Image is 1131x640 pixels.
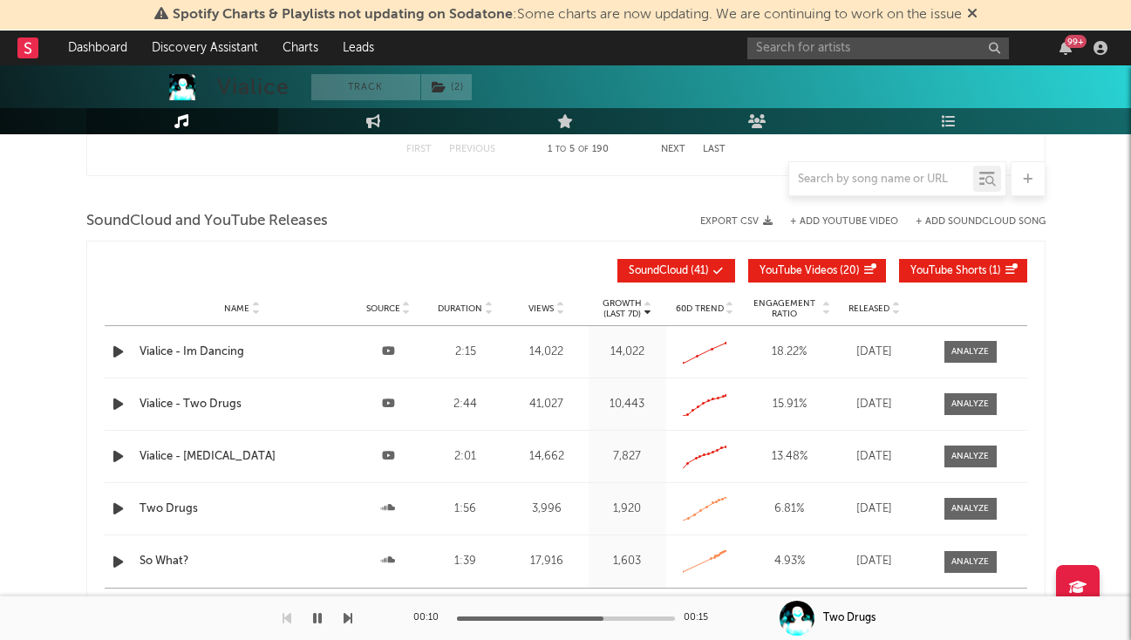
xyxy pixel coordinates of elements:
[898,217,1046,227] button: + Add SoundCloud Song
[528,303,554,314] span: Views
[700,216,773,227] button: Export CSV
[173,8,962,22] span: : Some charts are now updating. We are continuing to work on the issue
[840,500,910,518] div: [DATE]
[747,37,1009,59] input: Search for artists
[748,298,821,319] span: Engagement Ratio
[406,145,432,154] button: First
[56,31,140,65] a: Dashboard
[86,211,328,232] span: SoundCloud and YouTube Releases
[916,217,1046,227] button: + Add SoundCloud Song
[840,396,910,413] div: [DATE]
[840,448,910,466] div: [DATE]
[910,266,1001,276] span: ( 1 )
[629,266,709,276] span: ( 41 )
[593,344,662,361] div: 14,022
[848,303,889,314] span: Released
[217,74,290,100] div: Vialice
[910,266,986,276] span: YouTube Shorts
[629,266,688,276] span: SoundCloud
[760,266,837,276] span: YouTube Videos
[270,31,330,65] a: Charts
[748,448,831,466] div: 13.48 %
[413,608,448,629] div: 00:10
[748,553,831,570] div: 4.93 %
[617,259,735,283] button: SoundCloud(41)
[703,145,726,154] button: Last
[967,8,978,22] span: Dismiss
[593,396,662,413] div: 10,443
[140,500,345,518] a: Two Drugs
[840,553,910,570] div: [DATE]
[530,596,626,616] div: 1 5 62
[140,553,345,570] a: So What?
[330,31,386,65] a: Leads
[508,396,584,413] div: 41,027
[593,500,662,518] div: 1,920
[432,553,501,570] div: 1:39
[508,448,584,466] div: 14,662
[508,500,584,518] div: 3,996
[432,396,501,413] div: 2:44
[790,217,898,227] button: + Add YouTube Video
[555,146,566,153] span: to
[224,303,249,314] span: Name
[899,259,1027,283] button: YouTube Shorts(1)
[140,396,345,413] a: Vialice - Two Drugs
[578,146,589,153] span: of
[603,309,642,319] p: (Last 7d)
[140,448,345,466] a: Vialice - [MEDICAL_DATA]
[789,173,973,187] input: Search by song name or URL
[748,500,831,518] div: 6.81 %
[593,553,662,570] div: 1,603
[840,344,910,361] div: [DATE]
[603,298,642,309] p: Growth
[140,31,270,65] a: Discovery Assistant
[676,303,724,314] span: 60D Trend
[432,500,501,518] div: 1:56
[661,145,685,154] button: Next
[748,344,831,361] div: 18.22 %
[1065,35,1087,48] div: 99 +
[760,266,860,276] span: ( 20 )
[508,553,584,570] div: 17,916
[432,448,501,466] div: 2:01
[421,74,472,100] button: (2)
[366,303,400,314] span: Source
[173,8,513,22] span: Spotify Charts & Playlists not updating on Sodatone
[748,396,831,413] div: 15.91 %
[420,74,473,100] span: ( 2 )
[438,303,482,314] span: Duration
[684,608,719,629] div: 00:15
[823,610,876,626] div: Two Drugs
[432,344,501,361] div: 2:15
[449,145,495,154] button: Previous
[773,217,898,227] div: + Add YouTube Video
[530,140,626,160] div: 1 5 190
[748,259,886,283] button: YouTube Videos(20)
[1059,41,1072,55] button: 99+
[311,74,420,100] button: Track
[140,344,345,361] a: Vialice - Im Dancing
[593,448,662,466] div: 7,827
[508,344,584,361] div: 14,022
